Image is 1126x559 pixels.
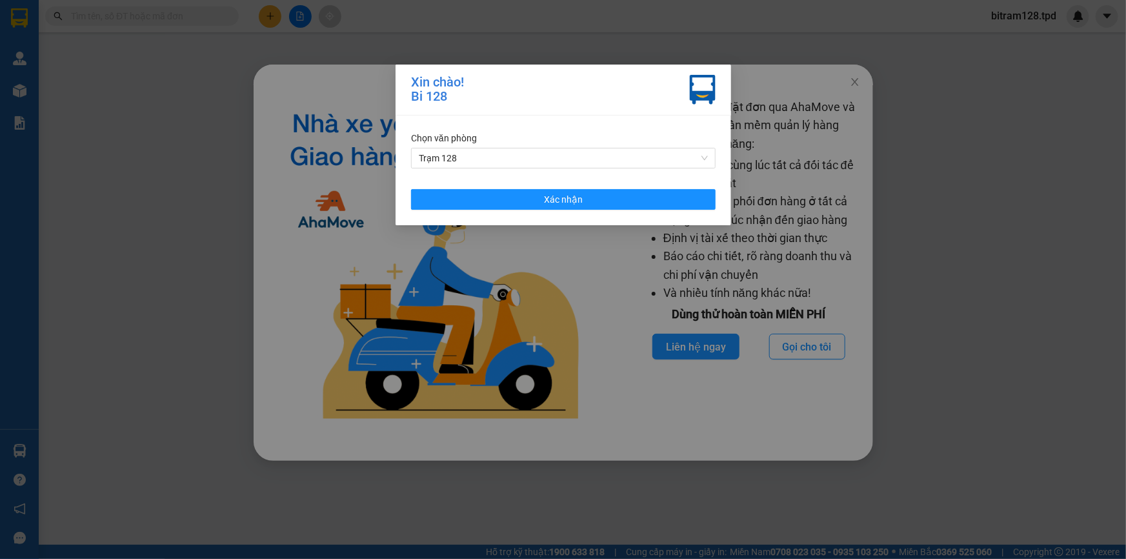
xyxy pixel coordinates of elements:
[419,148,708,168] span: Trạm 128
[411,189,716,210] button: Xác nhận
[690,75,716,105] img: vxr-icon
[411,131,716,145] div: Chọn văn phòng
[544,192,583,207] span: Xác nhận
[411,75,464,105] div: Xin chào! Bi 128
